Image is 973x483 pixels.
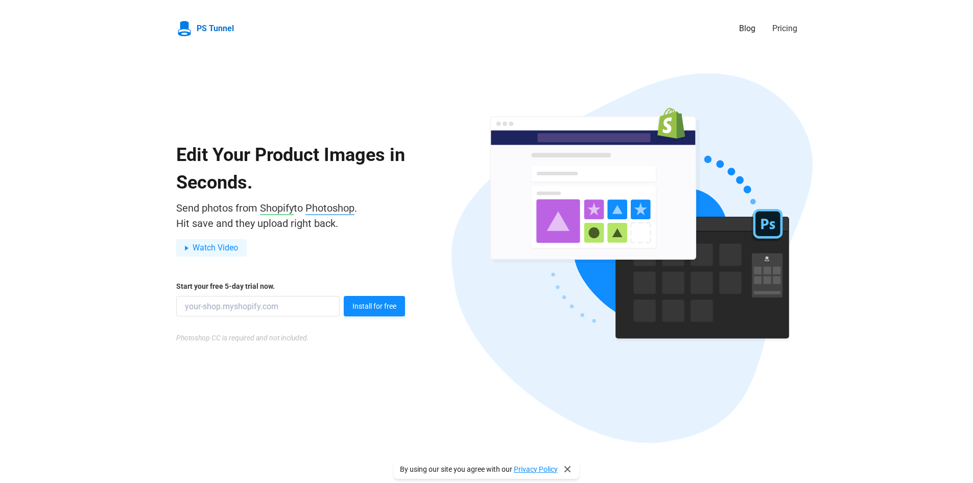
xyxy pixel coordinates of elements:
[176,239,247,257] button: Watch Video
[176,141,405,196] h1: Edit Your Product Images in Seconds.
[305,202,354,215] span: Photoshop
[772,22,797,35] a: Pricing
[739,22,764,35] a: Blog
[514,465,558,473] a: Privacy Policy
[260,202,294,215] span: Shopify
[344,296,405,316] button: Install for free
[176,296,340,316] input: your-shop.myshopify.com
[176,333,405,343] div: Photoshop CC is required and not included.
[197,22,234,35] span: PS Tunnel
[176,200,405,231] p: Send photos from to . Hit save and they upload right back.
[400,464,558,475] div: By using our site you agree with our
[176,281,405,292] div: Start your free 5-day trial now.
